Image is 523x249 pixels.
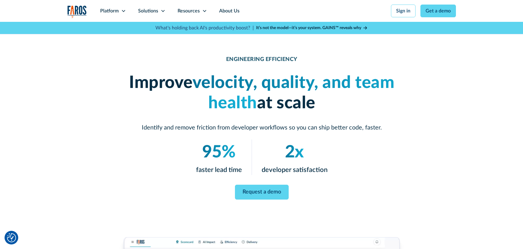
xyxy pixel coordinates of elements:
button: Cookie Settings [7,233,16,242]
a: home [67,5,87,18]
div: Resources [178,7,200,15]
h1: Improve at scale [116,73,407,113]
a: It’s not the model—it’s your system. GAINS™ reveals why [256,25,368,31]
p: faster lead time [196,165,242,175]
img: Revisit consent button [7,233,16,242]
p: What's holding back AI's productivity boost? | [155,24,254,32]
img: Logo of the analytics and reporting company Faros. [67,5,87,18]
p: developer satisfaction [261,165,327,175]
em: 95% [202,144,236,161]
em: velocity, quality, and team health [192,74,394,112]
div: Solutions [138,7,158,15]
a: Get a demo [420,5,456,17]
div: ENGINEERING EFFICIENCY [226,56,297,63]
a: Request a demo [235,185,288,200]
em: 2x [285,144,304,161]
p: Identify and remove friction from developer workflows so you can ship better code, faster. [116,123,407,132]
a: Sign in [391,5,416,17]
strong: It’s not the model—it’s your system. GAINS™ reveals why [256,26,361,30]
div: Platform [100,7,119,15]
